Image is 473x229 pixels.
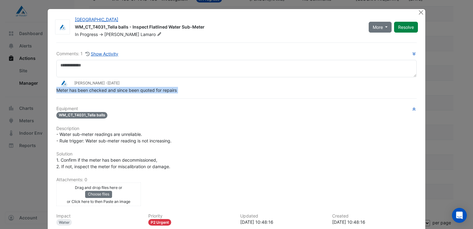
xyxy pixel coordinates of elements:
small: or Click here to then Paste an image [67,199,130,204]
h6: Updated [240,213,325,219]
img: Airmaster Australia [55,24,70,30]
h6: Impact [56,213,141,219]
div: Comments: 1 [56,50,119,57]
div: [DATE] 10:48:16 [240,219,325,225]
span: In Progress [75,32,98,37]
div: Open Intercom Messenger [452,208,467,223]
span: - Water sub-meter readings are unreliable. - Rule trigger: Water sub-meter reading is not increas... [56,132,171,143]
h6: Solution [56,151,417,157]
button: Close [418,9,424,16]
div: [DATE] 10:48:16 [332,219,417,225]
span: Meter has been checked and since been quoted for repairs [56,88,177,93]
span: [PERSON_NAME] [104,32,139,37]
button: Choose files [85,191,112,198]
span: Lamaro [141,31,163,38]
h6: Description [56,126,417,131]
h6: Priority [148,213,233,219]
div: P2 Urgent [148,219,171,226]
small: [PERSON_NAME] - [74,80,119,86]
h6: Created [332,213,417,219]
button: More [369,22,392,33]
div: WM_CT_T4031_Tella balls - Inspect Flatlined Water Sub-Meter [75,24,361,31]
img: Airmaster Australia [56,80,72,87]
span: 1. Confirm if the meter has been decommissioned, 2. If not, inspect the meter for miscalibration ... [56,157,170,169]
div: Water [56,219,72,226]
span: More [373,24,383,30]
button: Resolve [394,22,418,33]
span: 2025-06-23 10:48:16 [107,81,119,85]
span: WM_CT_T4031_Tella balls [56,112,108,119]
h6: Attachments: 0 [56,177,417,182]
h6: Equipment [56,106,417,111]
small: Drag and drop files here or [75,185,122,190]
button: Show Activity [85,50,119,57]
a: [GEOGRAPHIC_DATA] [75,17,118,22]
span: -> [99,32,103,37]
